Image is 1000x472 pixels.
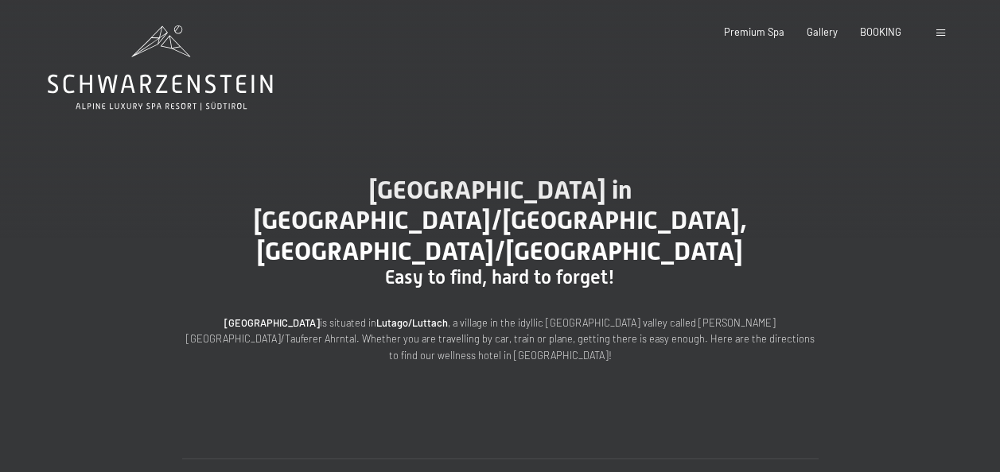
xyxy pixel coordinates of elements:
[224,316,320,329] strong: [GEOGRAPHIC_DATA]
[376,316,448,329] strong: Lutago/Luttach
[860,25,901,38] a: BOOKING
[807,25,838,38] a: Gallery
[254,175,747,266] span: [GEOGRAPHIC_DATA] in [GEOGRAPHIC_DATA]/[GEOGRAPHIC_DATA], [GEOGRAPHIC_DATA]/[GEOGRAPHIC_DATA]
[182,315,819,363] p: is situated in , a village in the idyllic [GEOGRAPHIC_DATA] valley called [PERSON_NAME][GEOGRAPHI...
[385,266,615,288] span: Easy to find, hard to forget!
[724,25,784,38] a: Premium Spa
